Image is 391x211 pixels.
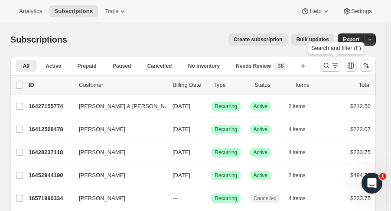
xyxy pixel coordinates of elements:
span: $233.75 [350,149,371,155]
span: [DATE] [173,103,190,109]
span: Help [310,8,321,15]
div: 16427155774[PERSON_NAME] & [PERSON_NAME][DATE]SuccessRecurringSuccessActive2 items$212.50 [29,100,371,112]
span: Active [254,103,268,110]
span: Analytics [19,8,42,15]
button: More views [16,74,61,83]
span: $484.50 [350,172,371,178]
span: Recurring [215,149,237,156]
button: Bulk updates [291,33,334,46]
button: 2 items [289,100,315,112]
span: Paused [113,63,131,69]
p: 16427155774 [29,102,72,111]
span: 2 items [289,103,306,110]
p: 16428237118 [29,148,72,157]
span: Cancelled [147,63,172,69]
div: Items [296,81,330,89]
span: --- [173,195,178,201]
span: Active [254,172,268,179]
span: Active [254,126,268,133]
span: Bulk updates [297,36,329,43]
span: [PERSON_NAME] [79,194,125,203]
button: 4 items [289,123,315,135]
button: [PERSON_NAME] [74,145,160,159]
p: Customer [79,81,166,89]
span: No inventory [188,63,220,69]
span: 4 items [289,149,306,156]
span: $212.50 [350,103,371,109]
div: 16571990334[PERSON_NAME]---SuccessRecurringCancelled4 items$233.75 [29,192,371,204]
button: Settings [337,5,377,17]
button: Help [296,5,335,17]
span: Settings [351,8,372,15]
button: Subscriptions [49,5,98,17]
p: ID [29,81,72,89]
p: Status [254,81,289,89]
p: 16571990334 [29,194,72,203]
p: Total [359,81,371,89]
button: [PERSON_NAME] & [PERSON_NAME] [74,99,160,113]
p: Billing Date [173,81,207,89]
span: Active [254,149,268,156]
span: $233.75 [350,195,371,201]
button: Create subscription [228,33,288,46]
span: Needs Review [236,63,271,69]
button: Search and filter results [320,59,341,72]
button: 2 items [289,169,315,181]
span: $222.07 [350,126,371,132]
p: 16452944190 [29,171,72,180]
button: 4 items [289,146,315,158]
button: [PERSON_NAME] [74,168,160,182]
span: [PERSON_NAME] & [PERSON_NAME] [79,102,179,111]
span: Create subscription [234,36,283,43]
button: [PERSON_NAME] [74,122,160,136]
span: Cancelled [254,195,277,202]
span: [DATE] [173,149,190,155]
span: 4 items [289,195,306,202]
div: 16428237118[PERSON_NAME][DATE]SuccessRecurringSuccessActive4 items$233.75 [29,146,371,158]
span: Tools [105,8,118,15]
span: Subscriptions [10,35,67,44]
button: Create new view [296,60,310,72]
span: [PERSON_NAME] [79,171,125,180]
span: Recurring [215,172,237,179]
div: 16412508478[PERSON_NAME][DATE]SuccessRecurringSuccessActive4 items$222.07 [29,123,371,135]
span: 1 [379,173,386,180]
div: Type [214,81,248,89]
button: Tools [100,5,132,17]
span: 4 items [289,126,306,133]
span: [PERSON_NAME] [79,148,125,157]
span: Export [343,36,359,43]
button: 4 items [289,192,315,204]
span: [PERSON_NAME] [79,125,125,134]
span: Recurring [215,195,237,202]
span: 2 items [289,172,306,179]
button: Customize table column order and visibility [345,59,357,72]
button: Analytics [14,5,47,17]
span: 38 [278,63,283,69]
span: Prepaid [78,63,97,69]
button: [PERSON_NAME] [74,191,160,205]
span: Subscriptions [54,8,93,15]
span: Recurring [215,126,237,133]
button: Sort the results [360,59,372,72]
button: Export [338,33,365,46]
div: IDCustomerBilling DateTypeStatusItemsTotal [29,81,371,89]
span: All [23,63,29,69]
span: Active [46,63,61,69]
span: Recurring [215,103,237,110]
p: 16412508478 [29,125,72,134]
iframe: Intercom live chat [362,173,382,194]
span: [DATE] [173,126,190,132]
div: 16452944190[PERSON_NAME][DATE]SuccessRecurringSuccessActive2 items$484.50 [29,169,371,181]
span: [DATE] [173,172,190,178]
